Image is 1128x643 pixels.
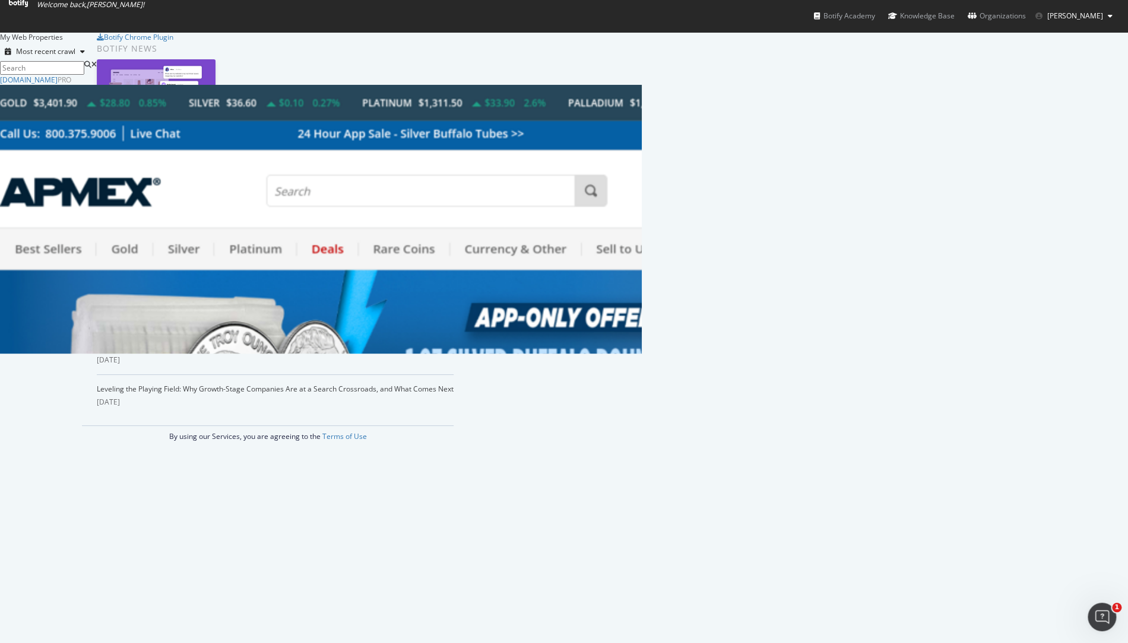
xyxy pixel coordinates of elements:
a: Terms of Use [322,431,367,441]
a: Botify Chrome Plugin [97,32,173,42]
a: Leveling the Playing Field: Why Growth-Stage Companies Are at a Search Crossroads, and What Comes... [97,384,454,394]
iframe: Intercom live chat [1088,603,1116,631]
div: [DATE] [97,355,454,365]
div: Most recent crawl [16,48,75,55]
img: How to Save Hours on Content and Research Workflows with Botify Assist [97,59,216,122]
div: By using our Services, you are agreeing to the [82,425,454,441]
span: 1 [1112,603,1121,612]
div: Pro [58,75,71,85]
div: Botify Chrome Plugin [104,32,173,42]
div: Organizations [968,10,1026,22]
button: [PERSON_NAME] [1026,7,1122,26]
div: Knowledge Base [888,10,955,22]
div: Botify news [97,42,454,55]
div: [DATE] [97,397,454,408]
span: Zachary Thompson [1047,11,1103,21]
div: Botify Academy [814,10,875,22]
